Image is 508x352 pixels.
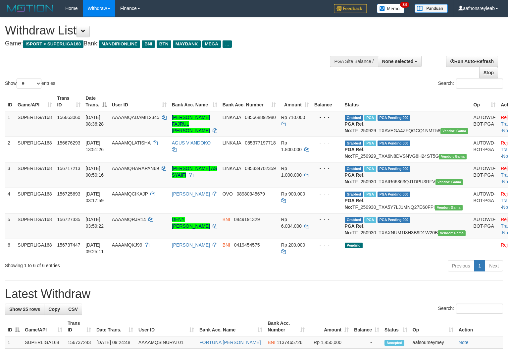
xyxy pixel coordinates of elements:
[199,340,261,345] a: FORTUNA [PERSON_NAME]
[5,287,503,301] h1: Latest Withdraw
[471,111,498,137] td: AUTOWD-BOT-PGA
[378,141,411,146] span: PGA Pending
[64,304,82,315] a: CSV
[459,340,469,345] a: Note
[223,166,241,171] span: LINKAJA
[364,192,376,197] span: Marked by aafnonsreyleab
[5,111,15,137] td: 1
[57,242,80,248] span: 156737447
[382,59,414,64] span: None selected
[112,191,148,197] span: AAAAMQCIKAJP
[471,92,498,111] th: Op: activate to sort column ascending
[345,121,365,133] b: PGA Ref. No:
[345,198,365,210] b: PGA Ref. No:
[136,336,197,349] td: AAAAMQSINURAT01
[5,3,55,13] img: MOTION_logo.png
[57,191,80,197] span: 156725693
[15,213,55,239] td: SUPERLIGA168
[342,92,471,111] th: Status
[438,79,503,88] label: Search:
[334,4,367,13] img: Feedback.jpg
[202,40,221,48] span: MEGA
[5,92,15,111] th: ID
[479,67,498,78] a: Stop
[112,217,146,222] span: AAAAMQRJR14
[223,217,230,222] span: BNI
[342,162,471,188] td: TF_250930_TXAIR66363QJ1DPU3RFV
[15,239,55,258] td: SUPERLIGA168
[223,115,241,120] span: LINKAJA
[65,336,94,349] td: 156737243
[5,137,15,162] td: 2
[57,140,80,146] span: 156676293
[57,166,80,171] span: 156717213
[345,243,363,248] span: Pending
[86,242,104,254] span: [DATE] 09:25:11
[330,56,378,67] div: PGA Site Balance /
[456,304,503,314] input: Search:
[314,216,339,223] div: - - -
[223,242,230,248] span: BNI
[281,191,305,197] span: Rp 900.000
[345,166,363,172] span: Grabbed
[172,217,210,229] a: DENY [PERSON_NAME]
[220,92,279,111] th: Bank Acc. Number: activate to sort column ascending
[364,115,376,121] span: Marked by aafchhiseyha
[474,260,485,271] a: 1
[245,140,276,146] span: Copy 085377197718 to clipboard
[5,188,15,213] td: 4
[68,307,78,312] span: CSV
[351,317,382,336] th: Balance: activate to sort column ascending
[172,166,217,178] a: [PERSON_NAME] AS SYAIFI
[410,336,456,349] td: aafsoumeymey
[435,205,463,210] span: Vendor URL: https://trx31.1velocity.biz
[5,239,15,258] td: 6
[15,92,55,111] th: Game/API: activate to sort column ascending
[378,192,411,197] span: PGA Pending
[15,111,55,137] td: SUPERLIGA168
[5,304,44,315] a: Show 25 rows
[382,317,410,336] th: Status: activate to sort column ascending
[471,137,498,162] td: AUTOWD-BOT-PGA
[281,217,302,229] span: Rp 6.034.000
[281,166,302,178] span: Rp 1.000.000
[277,340,302,345] span: Copy 1137465726 to clipboard
[446,56,498,67] a: Run Auto-Refresh
[86,217,104,229] span: [DATE] 03:59:22
[234,217,260,222] span: Copy 0849191329 to clipboard
[279,92,312,111] th: Amount: activate to sort column ascending
[245,115,276,120] span: Copy 085668892980 to clipboard
[169,92,220,111] th: Bank Acc. Name: activate to sort column ascending
[15,137,55,162] td: SUPERLIGA168
[5,317,22,336] th: ID: activate to sort column descending
[281,242,305,248] span: Rp 200.000
[378,166,411,172] span: PGA Pending
[57,217,80,222] span: 156727335
[5,40,332,47] h4: Game: Bank:
[364,217,376,223] span: Marked by aafnonsreyleab
[265,317,307,336] th: Bank Acc. Number: activate to sort column ascending
[109,92,169,111] th: User ID: activate to sort column ascending
[314,242,339,248] div: - - -
[99,40,140,48] span: MANDIRIONLINE
[307,317,351,336] th: Amount: activate to sort column ascending
[342,213,471,239] td: TF_250930_TXAXNUM1I8H3B9D1W20B
[400,2,409,8] span: 34
[345,141,363,146] span: Grabbed
[157,40,171,48] span: BTN
[86,191,104,203] span: [DATE] 03:17:59
[345,115,363,121] span: Grabbed
[345,217,363,223] span: Grabbed
[314,114,339,121] div: - - -
[223,191,233,197] span: OVO
[268,340,275,345] span: BNI
[245,166,276,171] span: Copy 085334702359 to clipboard
[5,260,207,269] div: Showing 1 to 6 of 6 entries
[415,4,448,13] img: panduan.png
[378,217,411,223] span: PGA Pending
[237,191,265,197] span: Copy 08980345679 to clipboard
[22,317,65,336] th: Game/API: activate to sort column ascending
[197,317,265,336] th: Bank Acc. Name: activate to sort column ascending
[314,165,339,172] div: - - -
[471,188,498,213] td: AUTOWD-BOT-PGA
